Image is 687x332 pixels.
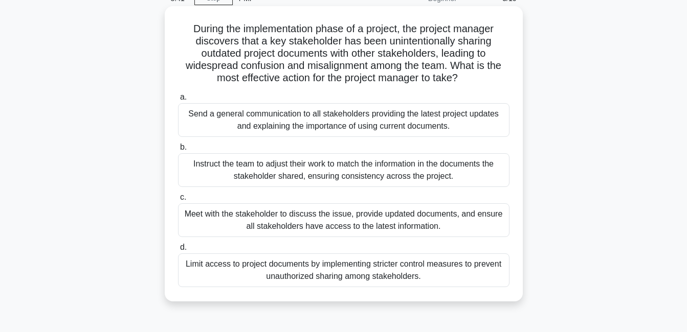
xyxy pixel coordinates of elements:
[178,253,509,287] div: Limit access to project documents by implementing stricter control measures to prevent unauthoriz...
[178,153,509,187] div: Instruct the team to adjust their work to match the information in the documents the stakeholder ...
[178,203,509,237] div: Meet with the stakeholder to discuss the issue, provide updated documents, and ensure all stakeho...
[177,22,511,85] h5: During the implementation phase of a project, the project manager discovers that a key stakeholde...
[180,193,186,201] span: c.
[180,243,187,251] span: d.
[180,92,187,101] span: a.
[180,143,187,151] span: b.
[178,103,509,137] div: Send a general communication to all stakeholders providing the latest project updates and explain...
